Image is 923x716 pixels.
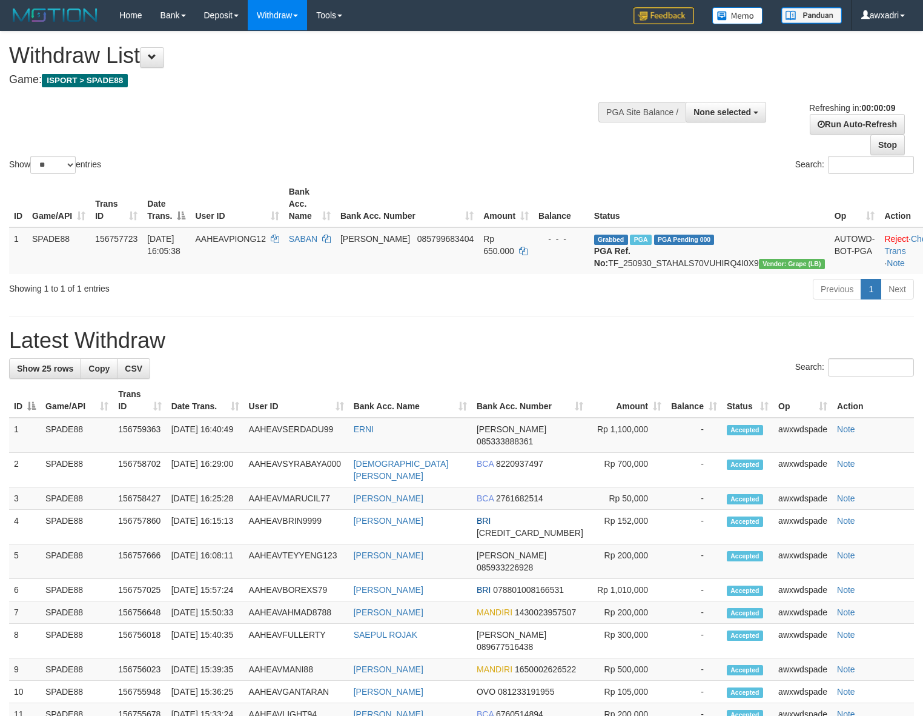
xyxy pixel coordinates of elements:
td: 156755948 [113,681,166,703]
span: Marked by awxwdspade [630,235,651,245]
th: Balance [534,181,589,227]
th: Game/API: activate to sort column ascending [41,383,113,418]
td: AAHEAVMANI88 [244,658,349,681]
th: Op: activate to sort column ascending [773,383,832,418]
th: User ID: activate to sort column ascending [244,383,349,418]
strong: 00:00:09 [861,103,895,113]
th: ID: activate to sort column descending [9,383,41,418]
td: AAHEAVAHMAD8788 [244,601,349,624]
span: BCA [477,459,494,469]
td: - [666,681,722,703]
td: 156757666 [113,544,166,579]
td: 1 [9,418,41,453]
a: [DEMOGRAPHIC_DATA][PERSON_NAME] [354,459,449,481]
td: Rp 200,000 [588,544,666,579]
td: 5 [9,544,41,579]
th: Trans ID: activate to sort column ascending [113,383,166,418]
h1: Withdraw List [9,44,603,68]
td: SPADE88 [41,453,113,487]
td: [DATE] 16:40:49 [167,418,244,453]
a: Note [837,664,855,674]
td: AAHEAVBOREXS79 [244,579,349,601]
td: 156758427 [113,487,166,510]
span: [PERSON_NAME] [477,630,546,640]
td: [DATE] 15:36:25 [167,681,244,703]
th: Bank Acc. Name: activate to sort column ascending [349,383,472,418]
span: Copy 089677516438 to clipboard [477,642,533,652]
a: [PERSON_NAME] [354,516,423,526]
span: AAHEAVPIONG12 [195,234,265,244]
th: Date Trans.: activate to sort column descending [142,181,190,227]
span: Grabbed [594,235,628,245]
td: AAHEAVFULLERTY [244,624,349,658]
img: panduan.png [781,7,842,24]
a: [PERSON_NAME] [354,585,423,595]
th: Bank Acc. Number: activate to sort column ascending [472,383,588,418]
th: Status [589,181,830,227]
th: Bank Acc. Number: activate to sort column ascending [336,181,478,227]
td: [DATE] 16:25:28 [167,487,244,510]
th: Amount: activate to sort column ascending [478,181,534,227]
td: 10 [9,681,41,703]
td: TF_250930_STAHALS70VUHIRQ4I0X9 [589,227,830,274]
td: Rp 105,000 [588,681,666,703]
td: awxwdspade [773,624,832,658]
span: Accepted [727,425,763,435]
a: Note [837,687,855,697]
th: Bank Acc. Name: activate to sort column ascending [284,181,336,227]
span: Vendor URL: https://dashboard.q2checkout.com/secure [759,259,825,269]
a: Stop [870,135,905,155]
td: 156756018 [113,624,166,658]
td: [DATE] 15:50:33 [167,601,244,624]
a: Previous [813,279,861,299]
td: 9 [9,658,41,681]
span: Copy 649201016144538 to clipboard [477,528,583,538]
td: 2 [9,453,41,487]
img: MOTION_logo.png [9,6,101,24]
td: AUTOWD-BOT-PGA [830,227,880,274]
span: OVO [477,687,495,697]
select: Showentries [30,156,76,174]
td: 6 [9,579,41,601]
td: Rp 500,000 [588,658,666,681]
a: Note [837,424,855,434]
h1: Latest Withdraw [9,329,914,353]
td: 156756648 [113,601,166,624]
span: Rp 650.000 [483,234,514,256]
td: - [666,658,722,681]
td: awxwdspade [773,601,832,624]
a: Note [887,258,905,268]
span: [PERSON_NAME] [477,424,546,434]
span: MANDIRI [477,607,512,617]
span: BRI [477,585,491,595]
td: SPADE88 [41,418,113,453]
label: Search: [795,358,914,376]
td: 8 [9,624,41,658]
a: Note [837,550,855,560]
span: MANDIRI [477,664,512,674]
span: 156757723 [95,234,137,244]
a: Note [837,516,855,526]
td: Rp 50,000 [588,487,666,510]
td: 156757860 [113,510,166,544]
span: Copy 078801008166531 to clipboard [493,585,564,595]
td: SPADE88 [41,681,113,703]
td: - [666,487,722,510]
td: Rp 300,000 [588,624,666,658]
a: Note [837,585,855,595]
td: Rp 1,100,000 [588,418,666,453]
td: [DATE] 15:40:35 [167,624,244,658]
span: Copy 085799683404 to clipboard [417,234,474,244]
input: Search: [828,358,914,376]
span: [PERSON_NAME] [477,550,546,560]
td: - [666,601,722,624]
td: AAHEAVSYRABAYA000 [244,453,349,487]
span: PGA Pending [654,235,715,245]
td: AAHEAVTEYYENG123 [244,544,349,579]
a: [PERSON_NAME] [354,550,423,560]
span: Accepted [727,551,763,561]
span: BRI [477,516,491,526]
span: Accepted [727,586,763,596]
a: Show 25 rows [9,358,81,379]
a: [PERSON_NAME] [354,687,423,697]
